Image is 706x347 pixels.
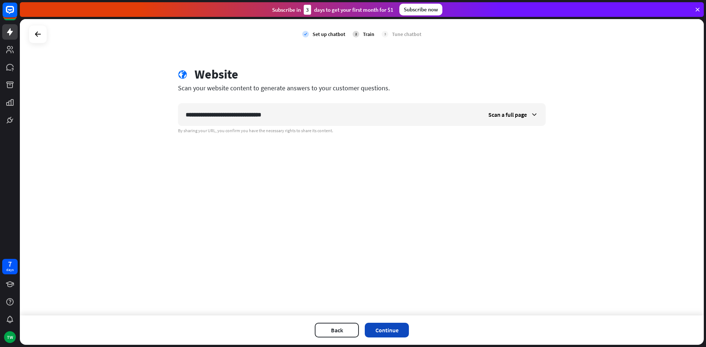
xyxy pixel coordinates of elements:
div: TW [4,331,16,343]
div: Scan your website content to generate answers to your customer questions. [178,84,546,92]
i: check [302,31,309,37]
div: 2 [353,31,359,37]
div: By sharing your URL, you confirm you have the necessary rights to share its content. [178,128,546,134]
a: 7 days [2,259,18,274]
div: Subscribe now [399,4,442,15]
span: Scan a full page [488,111,527,118]
button: Continue [365,323,409,337]
div: Website [195,67,238,82]
div: Subscribe in days to get your first month for $1 [272,5,393,15]
div: 3 [304,5,311,15]
div: 7 [8,261,12,267]
i: globe [178,70,187,79]
button: Open LiveChat chat widget [6,3,28,25]
div: days [6,267,14,272]
div: Train [363,31,374,37]
div: 3 [382,31,388,37]
div: Set up chatbot [313,31,345,37]
div: Tune chatbot [392,31,421,37]
button: Back [315,323,359,337]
